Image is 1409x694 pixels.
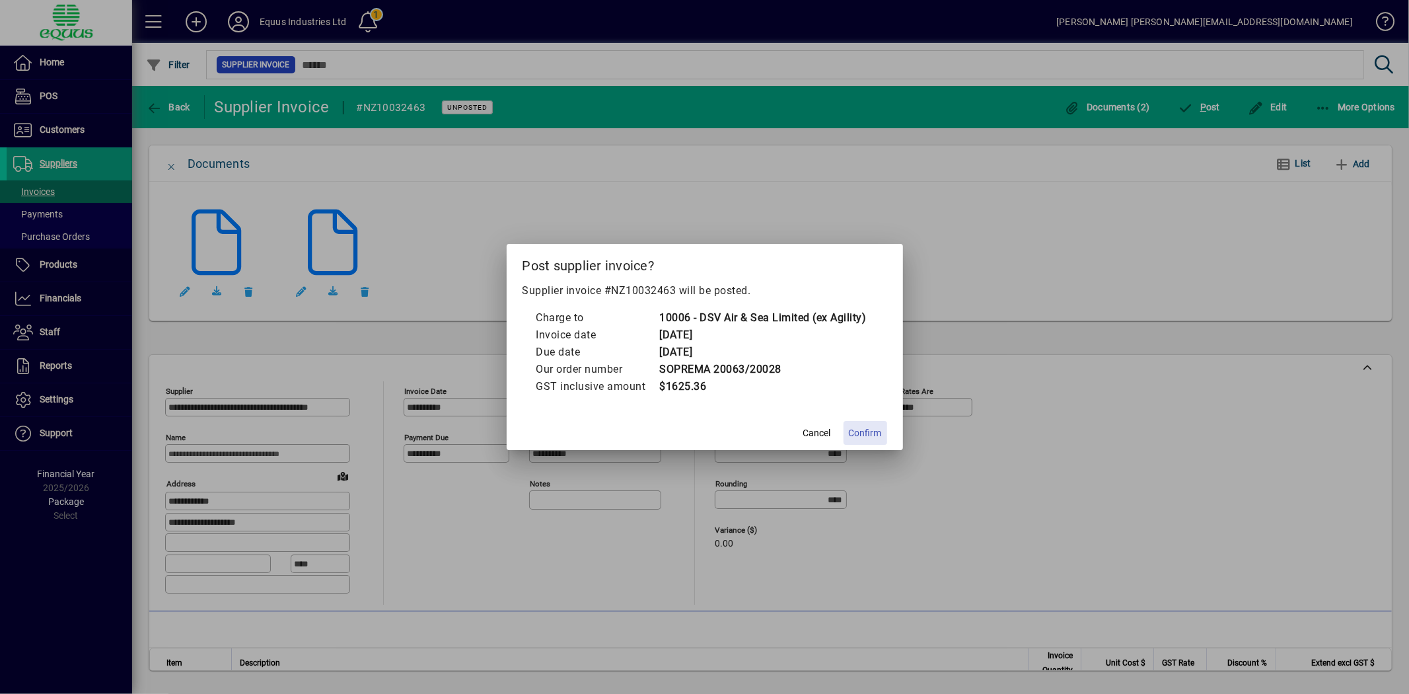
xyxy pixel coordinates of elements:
button: Confirm [844,421,887,445]
span: Confirm [849,426,882,440]
span: Cancel [803,426,831,440]
td: Due date [536,344,659,361]
td: [DATE] [659,327,867,344]
td: GST inclusive amount [536,378,659,395]
td: $1625.36 [659,378,867,395]
td: Our order number [536,361,659,378]
td: SOPREMA 20063/20028 [659,361,867,378]
h2: Post supplier invoice? [507,244,903,282]
button: Cancel [796,421,838,445]
p: Supplier invoice #NZ10032463 will be posted. [523,283,887,299]
td: 10006 - DSV Air & Sea Limited (ex Agility) [659,309,867,327]
td: Charge to [536,309,659,327]
td: [DATE] [659,344,867,361]
td: Invoice date [536,327,659,344]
